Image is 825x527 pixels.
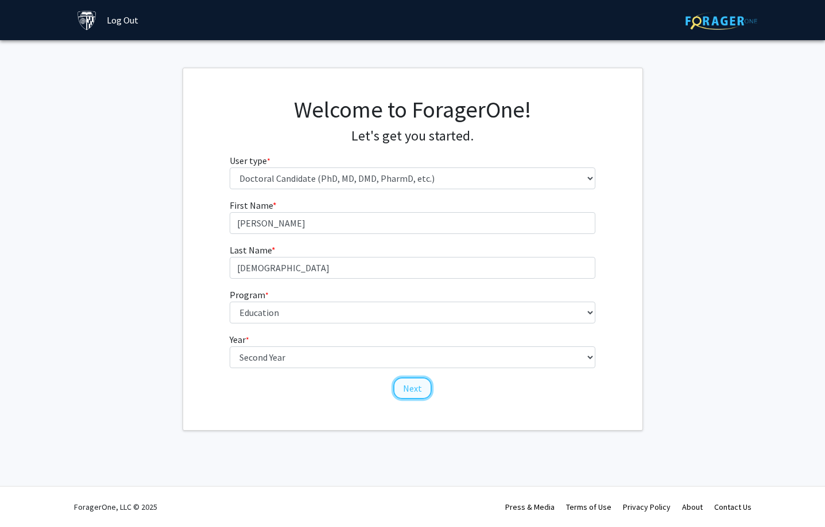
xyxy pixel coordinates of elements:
span: First Name [230,200,273,211]
h1: Welcome to ForagerOne! [230,96,595,123]
h4: Let's get you started. [230,128,595,145]
div: ForagerOne, LLC © 2025 [74,487,157,527]
a: Contact Us [714,502,752,512]
a: Press & Media [505,502,555,512]
iframe: Chat [9,475,49,518]
img: Johns Hopkins University Logo [77,10,97,30]
label: Program [230,288,269,302]
img: ForagerOne Logo [685,12,757,30]
label: User type [230,154,270,167]
button: Next [393,377,432,399]
label: Year [230,333,249,346]
a: Privacy Policy [623,502,671,512]
a: Terms of Use [566,502,611,512]
span: Last Name [230,244,272,256]
a: About [682,502,703,512]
